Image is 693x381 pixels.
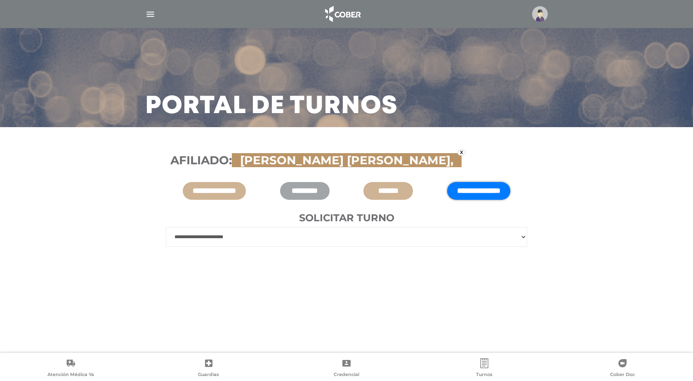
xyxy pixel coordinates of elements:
[166,212,527,224] h4: Solicitar turno
[476,372,493,379] span: Turnos
[457,149,466,156] a: x
[139,358,277,379] a: Guardias
[554,358,691,379] a: Cober Doc
[170,154,523,168] h3: Afiliado:
[278,358,415,379] a: Credencial
[236,153,457,167] span: [PERSON_NAME] [PERSON_NAME],
[610,372,635,379] span: Cober Doc
[532,6,548,22] img: profile-placeholder.svg
[415,358,553,379] a: Turnos
[145,9,156,19] img: Cober_menu-lines-white.svg
[145,96,398,117] h3: Portal de turnos
[334,372,359,379] span: Credencial
[2,358,139,379] a: Atención Médica Ya
[321,4,364,24] img: logo_cober_home-white.png
[47,372,94,379] span: Atención Médica Ya
[198,372,219,379] span: Guardias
